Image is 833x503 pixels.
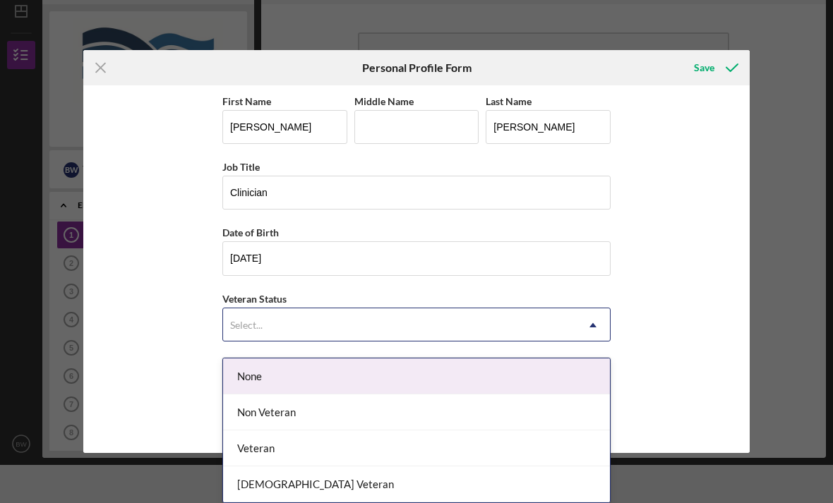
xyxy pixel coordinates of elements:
[223,394,610,430] div: Non Veteran
[223,466,610,502] div: [DEMOGRAPHIC_DATA] Veteran
[222,161,260,173] label: Job Title
[230,320,263,331] div: Select...
[222,95,271,107] label: First Name
[680,54,750,82] button: Save
[223,430,610,466] div: Veteran
[223,358,610,394] div: None
[222,226,279,238] label: Date of Birth
[694,54,714,82] div: Save
[354,95,414,107] label: Middle Name
[362,61,472,74] h6: Personal Profile Form
[486,95,532,107] label: Last Name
